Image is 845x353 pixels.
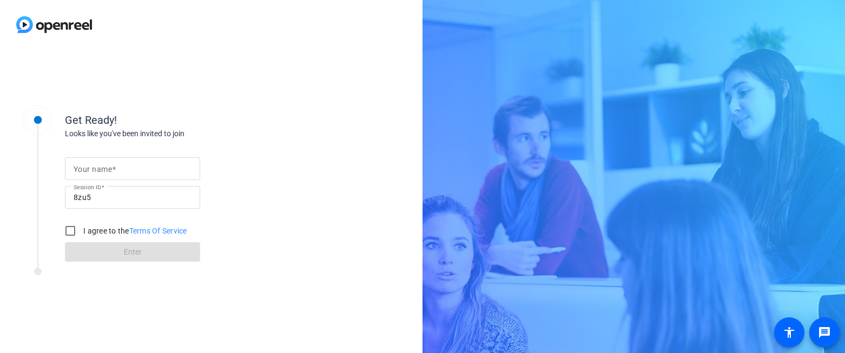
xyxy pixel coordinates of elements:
label: I agree to the [81,225,187,236]
a: Terms Of Service [129,227,187,235]
mat-icon: message [818,326,831,339]
div: Looks like you've been invited to join [65,128,281,139]
mat-label: Your name [74,165,112,174]
div: Get Ready! [65,112,281,128]
mat-label: Session ID [74,184,101,190]
mat-icon: accessibility [783,326,796,339]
